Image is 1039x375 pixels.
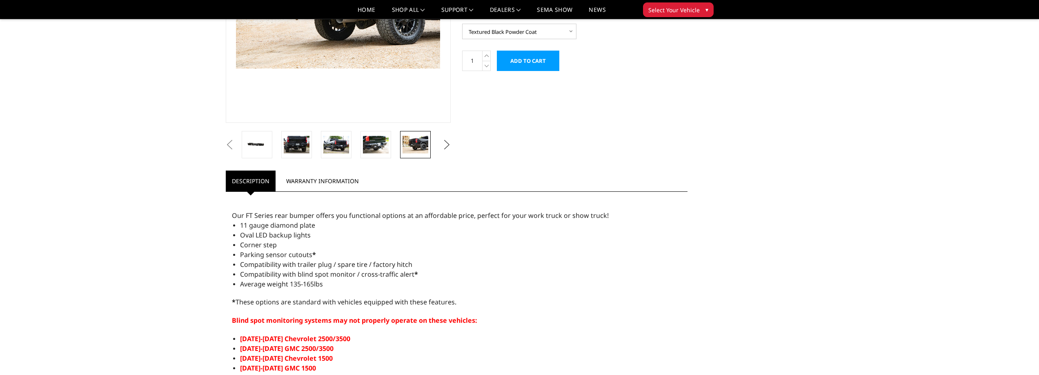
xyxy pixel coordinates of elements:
[240,231,311,240] span: Oval LED backup lights
[648,6,700,14] span: Select Your Vehicle
[240,280,323,288] span: Average weight 135-165lbs
[403,136,428,153] img: 2020-2026 Chevrolet/GMC 2500-3500 - FT Series - Rear Bumper
[232,297,456,306] span: These options are standard with vehicles equipped with these features.
[240,364,316,373] span: [DATE]-[DATE] GMC 1500
[224,139,236,151] button: Previous
[392,7,425,19] a: shop all
[323,136,349,153] img: 2020-2026 Chevrolet/GMC 2500-3500 - FT Series - Rear Bumper
[998,336,1039,375] iframe: Chat Widget
[240,344,334,353] span: [DATE]-[DATE] GMC 2500/3500
[358,7,375,19] a: Home
[240,250,316,259] span: Parking sensor cutouts
[363,136,389,153] img: 2020-2026 Chevrolet/GMC 2500-3500 - FT Series - Rear Bumper
[497,51,559,71] input: Add to Cart
[441,7,474,19] a: Support
[589,7,605,19] a: News
[240,270,418,279] span: Compatibility with blind spot monitor / cross-traffic alert
[240,221,315,230] span: 11 gauge diamond plate
[240,354,333,363] span: [DATE]-[DATE] Chevrolet 1500
[705,5,708,14] span: ▾
[537,7,572,19] a: SEMA Show
[226,171,276,191] a: Description
[232,211,609,220] span: Our FT Series rear bumper offers you functional options at an affordable price, perfect for your ...
[284,136,309,153] img: 2020-2026 Chevrolet/GMC 2500-3500 - FT Series - Rear Bumper
[240,240,277,249] span: Corner step
[490,7,521,19] a: Dealers
[240,260,412,269] span: Compatibility with trailer plug / spare tire / factory hitch
[643,2,714,17] button: Select Your Vehicle
[441,139,453,151] button: Next
[280,171,365,191] a: Warranty Information
[240,334,350,343] span: [DATE]-[DATE] Chevrolet 2500/3500
[232,316,477,325] span: Blind spot monitoring systems may not properly operate on these vehicles:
